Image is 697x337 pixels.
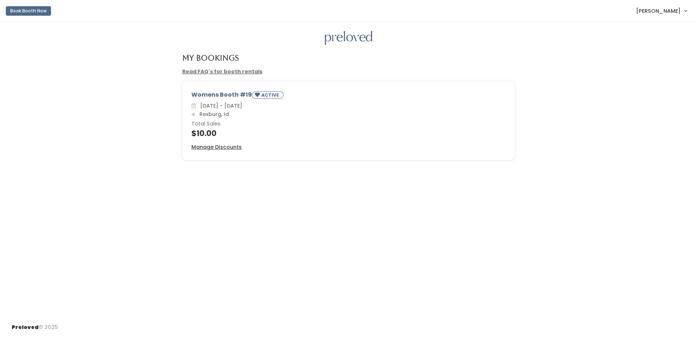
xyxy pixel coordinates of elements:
a: Book Booth Now [6,3,51,19]
h6: Total Sales [191,121,506,127]
img: preloved logo [325,31,372,45]
span: [PERSON_NAME] [636,7,681,15]
small: ACTIVE [261,92,280,98]
a: Manage Discounts [191,143,242,151]
div: © 2025 [12,318,58,331]
a: Read FAQ's for booth rentals [182,68,262,75]
div: Womens Booth #19 [191,90,506,102]
button: Book Booth Now [6,6,51,16]
a: [PERSON_NAME] [629,3,694,19]
span: Preloved [12,324,39,331]
h4: My Bookings [182,54,239,62]
span: [DATE] - [DATE] [197,102,242,109]
span: Rexburg, Id [196,111,229,118]
h4: $10.00 [191,129,506,137]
